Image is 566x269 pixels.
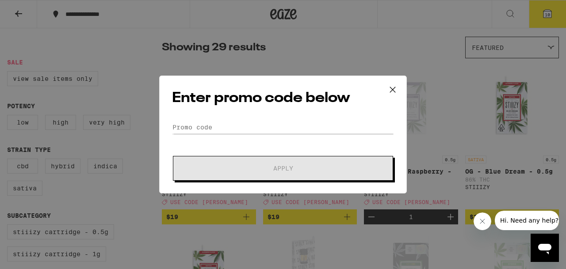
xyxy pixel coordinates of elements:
[474,212,491,230] iframe: Close message
[495,211,559,230] iframe: Message from company
[172,121,394,134] input: Promo code
[531,234,559,262] iframe: Button to launch messaging window
[172,88,394,108] h2: Enter promo code below
[273,165,293,171] span: Apply
[173,156,393,181] button: Apply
